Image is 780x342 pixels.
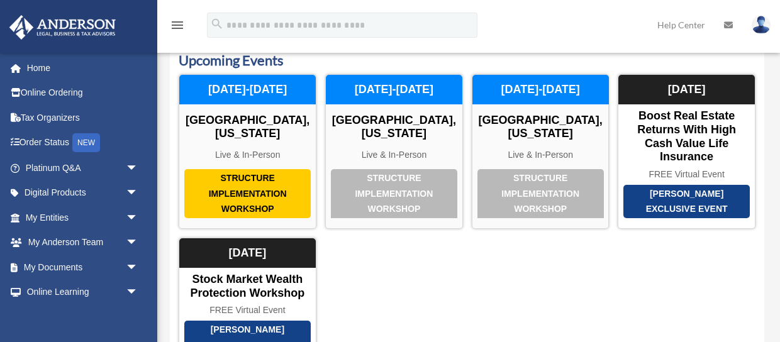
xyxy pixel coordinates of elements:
[325,74,463,229] a: Structure Implementation Workshop [GEOGRAPHIC_DATA], [US_STATE] Live & In-Person [DATE]-[DATE]
[170,18,185,33] i: menu
[210,17,224,31] i: search
[126,255,151,280] span: arrow_drop_down
[326,75,462,105] div: [DATE]-[DATE]
[9,230,157,255] a: My Anderson Teamarrow_drop_down
[472,150,609,160] div: Live & In-Person
[179,51,755,70] h3: Upcoming Events
[179,75,316,105] div: [DATE]-[DATE]
[472,114,609,141] div: [GEOGRAPHIC_DATA], [US_STATE]
[179,273,316,300] div: Stock Market Wealth Protection Workshop
[326,114,462,141] div: [GEOGRAPHIC_DATA], [US_STATE]
[331,169,457,218] div: Structure Implementation Workshop
[9,105,157,130] a: Tax Organizers
[179,150,316,160] div: Live & In-Person
[6,15,120,40] img: Anderson Advisors Platinum Portal
[9,80,157,106] a: Online Ordering
[9,255,157,280] a: My Documentsarrow_drop_down
[126,155,151,181] span: arrow_drop_down
[9,280,157,305] a: Online Learningarrow_drop_down
[179,305,316,316] div: FREE Virtual Event
[472,74,610,229] a: Structure Implementation Workshop [GEOGRAPHIC_DATA], [US_STATE] Live & In-Person [DATE]-[DATE]
[623,185,750,218] div: [PERSON_NAME] Exclusive Event
[179,114,316,141] div: [GEOGRAPHIC_DATA], [US_STATE]
[618,169,755,180] div: FREE Virtual Event
[618,74,755,229] a: [PERSON_NAME] Exclusive Event Boost Real Estate Returns with High Cash Value Life Insurance FREE ...
[9,180,157,206] a: Digital Productsarrow_drop_down
[126,180,151,206] span: arrow_drop_down
[126,205,151,231] span: arrow_drop_down
[9,55,157,80] a: Home
[179,74,316,229] a: Structure Implementation Workshop [GEOGRAPHIC_DATA], [US_STATE] Live & In-Person [DATE]-[DATE]
[184,169,311,218] div: Structure Implementation Workshop
[477,169,604,218] div: Structure Implementation Workshop
[179,238,316,268] div: [DATE]
[618,109,755,163] div: Boost Real Estate Returns with High Cash Value Life Insurance
[618,75,755,105] div: [DATE]
[326,150,462,160] div: Live & In-Person
[472,75,609,105] div: [DATE]-[DATE]
[72,133,100,152] div: NEW
[126,230,151,256] span: arrow_drop_down
[170,22,185,33] a: menu
[9,205,157,230] a: My Entitiesarrow_drop_down
[126,280,151,306] span: arrow_drop_down
[9,130,157,156] a: Order StatusNEW
[752,16,771,34] img: User Pic
[9,155,157,180] a: Platinum Q&Aarrow_drop_down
